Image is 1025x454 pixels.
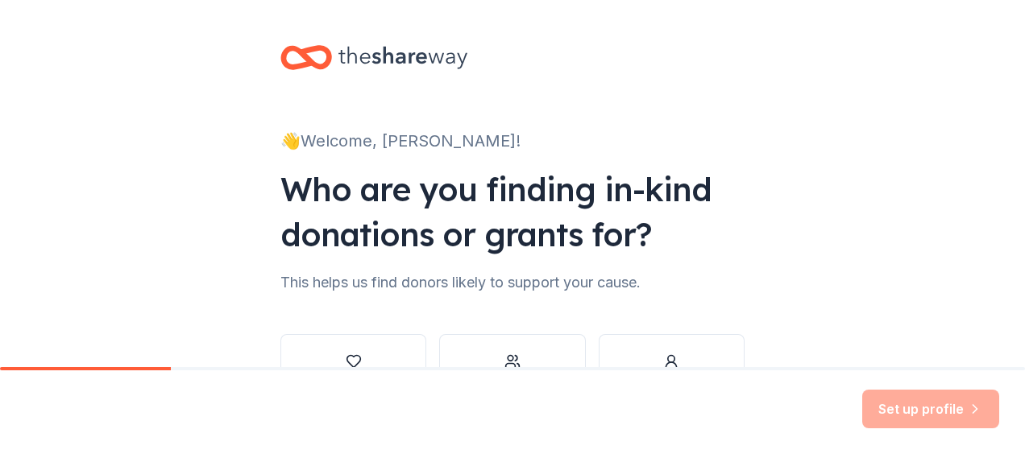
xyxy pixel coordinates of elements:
[439,334,585,411] button: Other group
[280,334,426,411] button: Nonprofit
[280,167,745,257] div: Who are you finding in-kind donations or grants for?
[280,270,745,295] div: This helps us find donors likely to support your cause.
[280,128,745,154] div: 👋 Welcome, [PERSON_NAME]!
[599,334,745,411] button: Individual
